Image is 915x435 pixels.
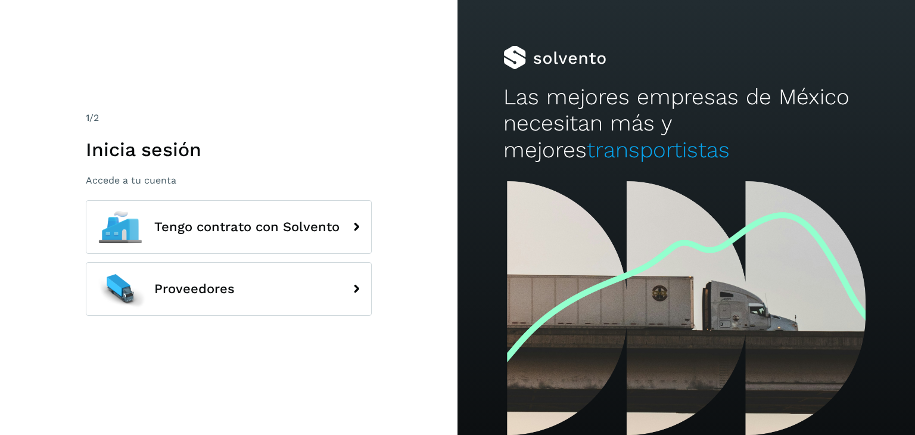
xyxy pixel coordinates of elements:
span: Proveedores [154,282,235,296]
button: Tengo contrato con Solvento [86,200,372,254]
p: Accede a tu cuenta [86,175,372,186]
h1: Inicia sesión [86,138,372,161]
h2: Las mejores empresas de México necesitan más y mejores [503,84,869,163]
span: Tengo contrato con Solvento [154,220,340,234]
span: 1 [86,112,89,123]
span: transportistas [587,137,730,163]
button: Proveedores [86,262,372,316]
div: /2 [86,111,372,125]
